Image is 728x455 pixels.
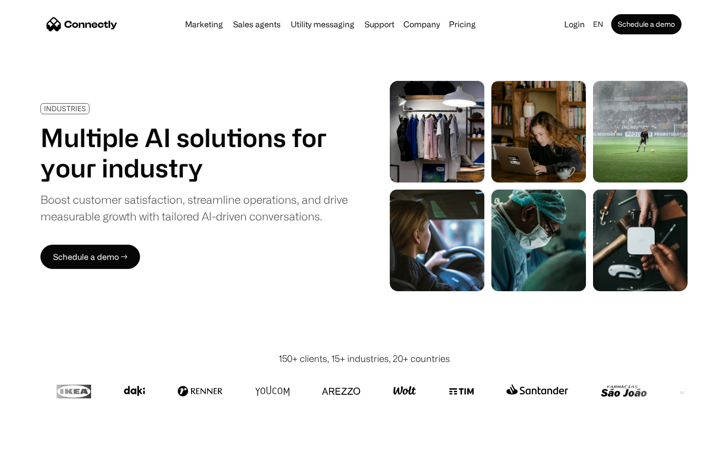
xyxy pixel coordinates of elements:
aside: Language selected: English [10,436,61,451]
a: Login [560,17,589,31]
a: Pricing [445,20,480,28]
ul: Language list [20,437,61,451]
a: Sales agents [229,20,285,28]
a: Utility messaging [287,20,358,28]
a: Marketing [181,20,227,28]
div: Boost customer satisfaction, streamline operations, and drive measurable growth with tailored AI-... [40,191,348,224]
div: en [593,17,603,31]
div: INDUSTRIES [44,105,86,112]
div: 150+ clients, 15+ industries, 20+ countries [279,352,450,366]
div: Company [403,17,440,31]
h1: Multiple AI solutions for your industry [40,122,348,183]
a: Support [360,20,398,28]
a: Schedule a demo → [40,245,140,269]
a: Schedule a demo [611,14,681,34]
